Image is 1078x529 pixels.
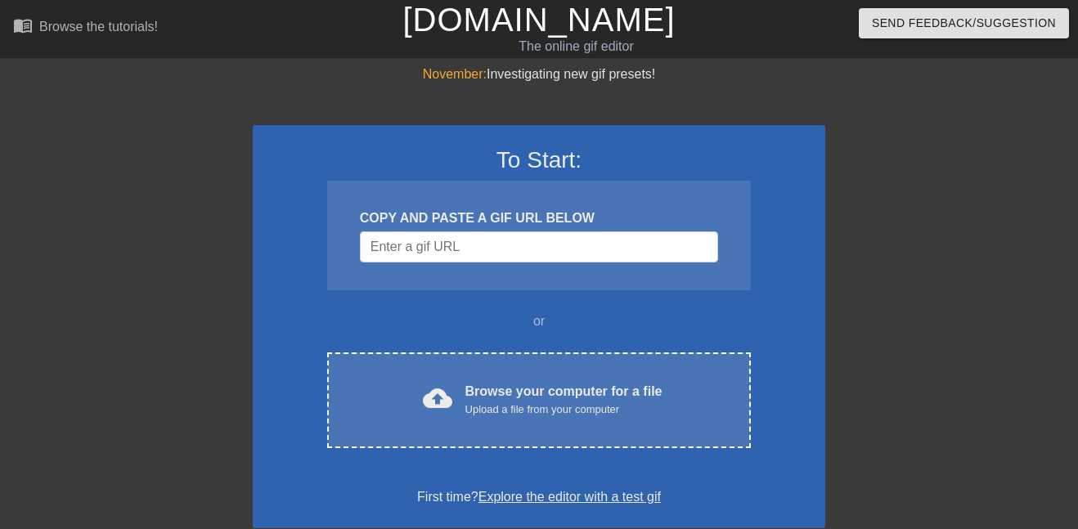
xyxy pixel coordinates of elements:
[274,487,804,507] div: First time?
[872,13,1056,34] span: Send Feedback/Suggestion
[465,382,663,418] div: Browse your computer for a file
[253,65,825,84] div: Investigating new gif presets!
[423,67,487,81] span: November:
[360,208,718,228] div: COPY AND PASTE A GIF URL BELOW
[465,401,663,418] div: Upload a file from your computer
[423,383,452,413] span: cloud_upload
[402,2,675,38] a: [DOMAIN_NAME]
[367,37,784,56] div: The online gif editor
[295,312,783,331] div: or
[274,146,804,174] h3: To Start:
[859,8,1069,38] button: Send Feedback/Suggestion
[39,20,158,34] div: Browse the tutorials!
[13,16,158,41] a: Browse the tutorials!
[478,490,661,504] a: Explore the editor with a test gif
[13,16,33,35] span: menu_book
[360,231,718,262] input: Username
